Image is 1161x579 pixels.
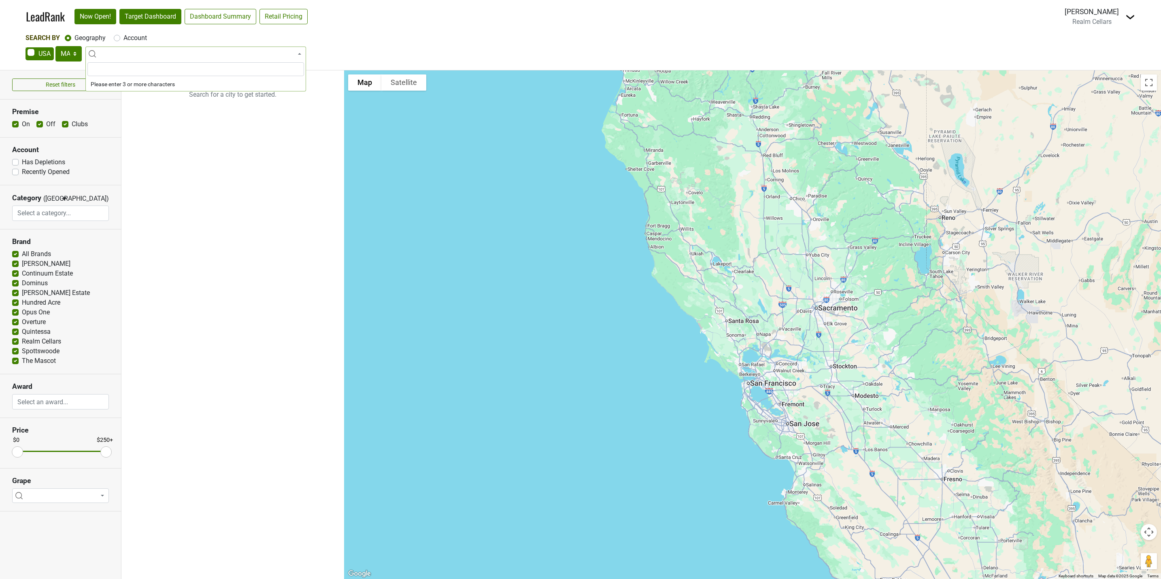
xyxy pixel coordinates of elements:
[22,119,30,129] label: On
[1141,524,1157,540] button: Map camera controls
[1141,74,1157,91] button: Toggle fullscreen view
[13,436,19,445] div: $0
[1141,553,1157,569] button: Drag Pegman onto the map to open Street View
[22,157,65,167] label: Has Depletions
[123,33,147,43] label: Account
[22,337,61,346] label: Realm Cellars
[12,108,109,116] h3: Premise
[72,119,88,129] label: Clubs
[259,9,308,24] a: Retail Pricing
[86,78,306,91] li: Please enter 3 or more characters
[22,259,70,269] label: [PERSON_NAME]
[185,9,256,24] a: Dashboard Summary
[1065,6,1119,17] div: [PERSON_NAME]
[1125,12,1135,22] img: Dropdown Menu
[22,288,90,298] label: [PERSON_NAME] Estate
[26,34,60,42] span: Search By
[74,33,106,43] label: Geography
[22,317,46,327] label: Overture
[22,327,51,337] label: Quintessa
[22,308,50,317] label: Opus One
[12,194,41,202] h3: Category
[1059,573,1093,579] button: Keyboard shortcuts
[13,206,108,221] input: Select a category...
[62,195,68,202] span: ▼
[22,249,51,259] label: All Brands
[381,74,426,91] button: Show satellite imagery
[97,436,113,445] div: $250+
[13,394,108,409] input: Select an award...
[12,426,109,435] h3: Price
[22,356,56,366] label: The Mascot
[12,78,109,91] button: Reset filters
[74,9,116,24] a: Now Open!
[346,568,373,579] a: Open this area in Google Maps (opens a new window)
[12,382,109,391] h3: Award
[22,167,70,177] label: Recently Opened
[119,9,181,24] a: Target Dashboard
[121,70,344,119] p: Search for a city to get started.
[1072,18,1112,25] span: Realm Cellars
[346,568,373,579] img: Google
[22,346,60,356] label: Spottswoode
[26,8,65,25] a: LeadRank
[1147,574,1159,578] a: Terms (opens in new tab)
[43,194,60,206] span: ([GEOGRAPHIC_DATA])
[1098,574,1142,578] span: Map data ©2025 Google
[22,269,73,278] label: Continuum Estate
[348,74,381,91] button: Show street map
[12,477,109,485] h3: Grape
[12,238,109,246] h3: Brand
[46,119,55,129] label: Off
[12,146,109,154] h3: Account
[22,298,60,308] label: Hundred Acre
[22,278,48,288] label: Dominus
